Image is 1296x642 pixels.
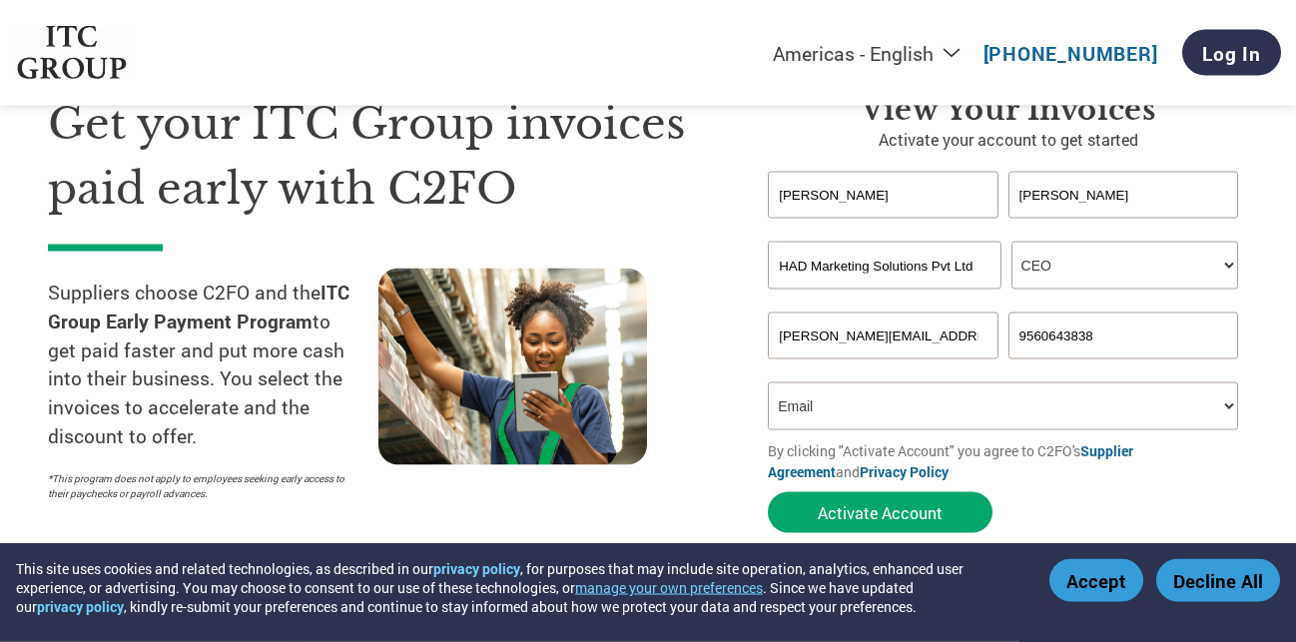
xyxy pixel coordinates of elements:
[1182,30,1281,76] a: Log In
[48,471,358,501] p: *This program does not apply to employees seeking early access to their paychecks or payroll adva...
[48,279,378,451] p: Suppliers choose C2FO and the to get paid faster and put more cash into their business. You selec...
[983,41,1158,66] a: [PHONE_NUMBER]
[48,92,708,221] h1: Get your ITC Group invoices paid early with C2FO
[768,221,998,234] div: Invalid first name or first name is too long
[1008,313,1239,359] input: Phone*
[768,292,1238,305] div: Invalid company name or company name is too long
[433,559,520,578] a: privacy policy
[378,269,647,465] img: supply chain worker
[768,172,998,219] input: First Name*
[1049,559,1143,602] button: Accept
[1156,559,1280,602] button: Decline All
[1008,221,1239,234] div: Invalid last name or last name is too long
[1008,361,1239,374] div: Inavlid Phone Number
[37,597,124,616] a: privacy policy
[768,440,1248,482] p: By clicking "Activate Account" you agree to C2FO's and
[48,280,349,333] strong: ITC Group Early Payment Program
[16,559,1020,616] div: This site uses cookies and related technologies, as described in our , for purposes that may incl...
[575,578,763,597] button: manage your own preferences
[768,128,1248,152] p: Activate your account to get started
[1011,242,1239,290] select: Title/Role
[768,492,992,533] button: Activate Account
[768,361,998,374] div: Inavlid Email Address
[768,313,998,359] input: Invalid Email format
[768,92,1248,128] h3: View Your Invoices
[768,441,1133,481] a: Supplier Agreement
[860,462,949,481] a: Privacy Policy
[1008,172,1239,219] input: Last Name*
[768,242,1001,290] input: Your company name*
[15,26,129,81] img: ITC Group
